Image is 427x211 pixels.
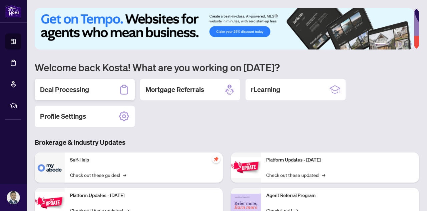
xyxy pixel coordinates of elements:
[231,157,261,178] img: Platform Updates - June 23, 2025
[35,61,419,74] h1: Welcome back Kosta! What are you working on [DATE]?
[404,43,407,45] button: 5
[394,43,396,45] button: 3
[266,192,414,199] p: Agent Referral Program
[123,171,126,179] span: →
[5,5,21,17] img: logo
[40,85,89,94] h2: Deal Processing
[399,43,402,45] button: 4
[410,43,412,45] button: 6
[375,43,386,45] button: 1
[251,85,280,94] h2: rLearning
[400,188,420,208] button: Open asap
[388,43,391,45] button: 2
[266,156,414,164] p: Platform Updates - [DATE]
[266,171,325,179] a: Check out these updates!→
[40,112,86,121] h2: Profile Settings
[322,171,325,179] span: →
[35,152,65,183] img: Self-Help
[70,192,218,199] p: Platform Updates - [DATE]
[145,85,204,94] h2: Mortgage Referrals
[70,156,218,164] p: Self-Help
[70,171,126,179] a: Check out these guides!→
[35,8,414,49] img: Slide 0
[35,138,419,147] h3: Brokerage & Industry Updates
[212,155,220,163] span: pushpin
[7,191,20,204] img: Profile Icon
